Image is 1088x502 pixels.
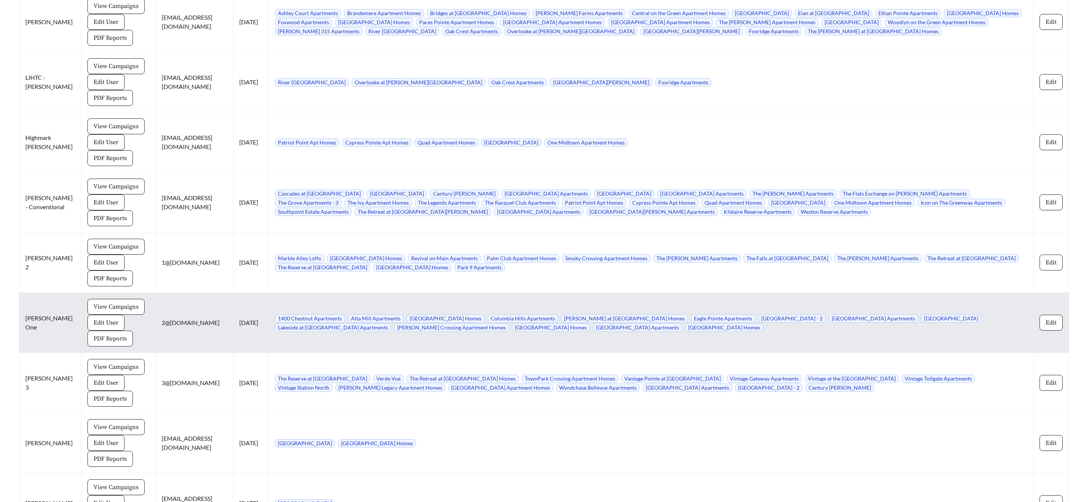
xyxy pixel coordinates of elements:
span: Woodlyn on the Green Apartment Homes [885,18,988,26]
span: Edit [1046,17,1057,26]
span: [GEOGRAPHIC_DATA] Homes [373,263,451,272]
td: 1@[DOMAIN_NAME] [156,233,233,293]
span: 1400 Chestnut Apartments [275,314,345,323]
td: LIHTC - [PERSON_NAME] [19,52,81,112]
span: The Legends Apartments [415,199,479,207]
span: Edit User [94,378,118,387]
span: The [PERSON_NAME] at [GEOGRAPHIC_DATA] Homes [805,27,941,36]
span: Eagle Pointe Apartments [691,314,755,323]
td: [DATE] [233,233,269,293]
td: [EMAIL_ADDRESS][DOMAIN_NAME] [156,112,233,173]
button: View Campaigns [87,299,145,315]
span: Columbia Hills Apartments [488,314,558,323]
button: Edit [1040,255,1063,270]
button: Edit User [87,315,125,331]
span: View Campaigns [94,62,139,71]
td: [PERSON_NAME] [19,413,81,473]
span: Central on the Green Apartment Homes [629,9,729,17]
span: Edit [1046,78,1057,87]
td: 2@[DOMAIN_NAME] [156,293,233,353]
td: [PERSON_NAME] 3 [19,353,81,413]
a: View Campaigns [87,242,145,250]
button: Edit User [87,14,125,30]
button: Edit [1040,315,1063,331]
a: Edit User [87,78,125,85]
span: [GEOGRAPHIC_DATA][PERSON_NAME] [550,78,652,87]
td: [DATE] [233,173,269,233]
span: View Campaigns [94,362,139,371]
span: [GEOGRAPHIC_DATA] Apartments [502,190,591,198]
button: View Campaigns [87,239,145,255]
span: PDF Reports [94,93,127,103]
span: PDF Reports [94,214,127,223]
button: View Campaigns [87,479,145,495]
td: [DATE] [233,413,269,473]
button: PDF Reports [87,90,133,106]
a: View Campaigns [87,423,145,430]
span: Edit [1046,438,1057,448]
span: [GEOGRAPHIC_DATA][PERSON_NAME] Apartments [586,208,718,216]
span: Edit [1046,198,1057,207]
button: Edit User [87,375,125,391]
span: The Ivy Apartment Homes [344,199,412,207]
span: Century [PERSON_NAME] [430,190,499,198]
span: Icon on The Greenway Apartments [918,199,1005,207]
span: PDF Reports [94,274,127,283]
button: Edit [1040,375,1063,391]
td: [EMAIL_ADDRESS][DOMAIN_NAME] [156,173,233,233]
span: Weston Reserve Apartments [798,208,871,216]
a: Edit User [87,138,125,145]
span: Overlooke at [PERSON_NAME][GEOGRAPHIC_DATA] [504,27,638,36]
td: [EMAIL_ADDRESS][DOMAIN_NAME] [156,52,233,112]
span: The [PERSON_NAME] Apartment Homes [716,18,818,26]
span: [GEOGRAPHIC_DATA] Apartments [829,314,918,323]
a: Edit User [87,319,125,326]
button: View Campaigns [87,179,145,194]
span: [PERSON_NAME] Crossing Apartment Homes [394,323,509,332]
button: PDF Reports [87,30,133,46]
span: View Campaigns [94,423,139,432]
span: [GEOGRAPHIC_DATA][PERSON_NAME] [641,27,743,36]
span: River [GEOGRAPHIC_DATA] [365,27,439,36]
button: Edit User [87,134,125,150]
span: [GEOGRAPHIC_DATA] Homes [407,314,485,323]
span: The Reserve at [GEOGRAPHIC_DATA] [275,375,370,383]
span: PDF Reports [94,154,127,163]
button: Edit [1040,14,1063,30]
span: Vintage Tollgate Apartments [902,375,975,383]
span: Ashley Court Apartments [275,9,341,17]
span: Patriot Point Apt Homes [275,138,339,147]
span: PDF Reports [94,33,127,42]
td: [PERSON_NAME] - Conventional [19,173,81,233]
span: Quad Apartment Homes [415,138,478,147]
td: [DATE] [233,112,269,173]
span: Foxridge Apartments [655,78,711,87]
span: PDF Reports [94,394,127,403]
span: Lakeside at [GEOGRAPHIC_DATA] Apartments [275,323,391,332]
span: View Campaigns [94,182,139,191]
span: View Campaigns [94,122,139,131]
span: The Falls at [GEOGRAPHIC_DATA] [744,254,831,263]
a: Edit User [87,258,125,266]
span: Overlooke at [PERSON_NAME][GEOGRAPHIC_DATA] [352,78,485,87]
span: [GEOGRAPHIC_DATA] [732,9,792,17]
span: [GEOGRAPHIC_DATA] Apartments [643,384,732,392]
span: Smoky Crossing Apartment Homes [562,254,650,263]
span: [GEOGRAPHIC_DATA] [594,190,654,198]
span: [GEOGRAPHIC_DATA] Apartment Homes [608,18,713,26]
td: [DATE] [233,353,269,413]
span: Park 9 Apartments [454,263,505,272]
span: Oak Crest Apartments [488,78,547,87]
span: Ethan Pointe Apartments [875,9,941,17]
span: Foxwood Apartments [275,18,332,26]
span: Quad Apartment Homes [701,199,765,207]
span: Brandemere Apartment Homes [344,9,424,17]
a: View Campaigns [87,62,145,69]
a: View Campaigns [87,2,145,9]
span: Edit User [94,318,118,327]
span: Elan at [GEOGRAPHIC_DATA] [795,9,872,17]
button: PDF Reports [87,331,133,347]
span: Revival on Main Apartments [408,254,481,263]
span: [GEOGRAPHIC_DATA] Homes [327,254,405,263]
span: Vantage Pointe at [GEOGRAPHIC_DATA] [621,375,724,383]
